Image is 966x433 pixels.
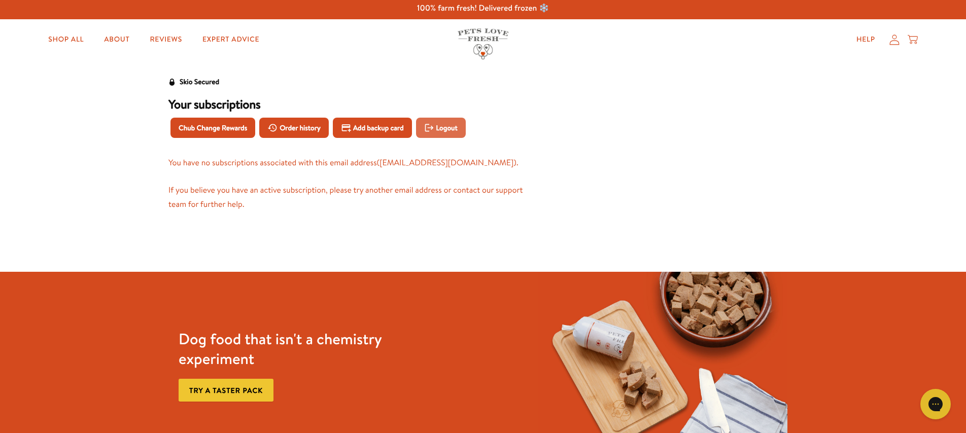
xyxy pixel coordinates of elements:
[179,329,428,369] h3: Dog food that isn't a chemistry experiment
[194,29,267,50] a: Expert Advice
[168,76,219,96] a: Skio Secured
[458,28,508,59] img: Pets Love Fresh
[142,29,190,50] a: Reviews
[436,122,457,133] span: Logout
[416,118,466,138] button: Logout
[96,29,137,50] a: About
[168,96,530,112] h3: Your subscriptions
[168,156,530,211] div: You have no subscriptions associated with this email address ([EMAIL_ADDRESS][DOMAIN_NAME]) . If ...
[179,379,273,402] a: Try a taster pack
[280,122,321,133] span: Order history
[40,29,92,50] a: Shop All
[179,122,247,133] span: Chub Change Rewards
[259,118,329,138] button: Order history
[180,76,219,88] div: Skio Secured
[848,29,883,50] a: Help
[333,118,412,138] button: Add backup card
[353,122,404,133] span: Add backup card
[915,385,956,423] iframe: Gorgias live chat messenger
[170,118,255,138] button: Chub Change Rewards
[168,79,176,86] svg: Security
